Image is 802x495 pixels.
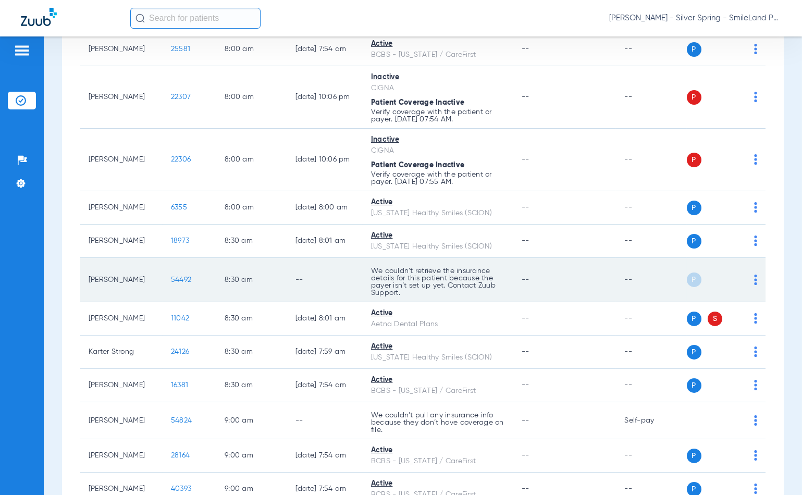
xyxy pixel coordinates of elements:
[171,485,191,492] span: 40393
[616,33,686,66] td: --
[371,197,505,208] div: Active
[616,225,686,258] td: --
[687,42,701,57] span: P
[287,302,363,336] td: [DATE] 8:01 AM
[371,375,505,386] div: Active
[687,153,701,167] span: P
[216,402,287,439] td: 9:00 AM
[216,439,287,473] td: 9:00 AM
[522,45,529,53] span: --
[287,258,363,302] td: --
[287,369,363,402] td: [DATE] 7:54 AM
[754,313,757,324] img: group-dot-blue.svg
[754,92,757,102] img: group-dot-blue.svg
[80,302,163,336] td: [PERSON_NAME]
[371,456,505,467] div: BCBS - [US_STATE] / CareFirst
[609,13,781,23] span: [PERSON_NAME] - Silver Spring - SmileLand PD
[522,381,529,389] span: --
[616,191,686,225] td: --
[371,478,505,489] div: Active
[616,439,686,473] td: --
[616,369,686,402] td: --
[750,445,802,495] iframe: Chat Widget
[522,452,529,459] span: --
[522,237,529,244] span: --
[687,345,701,360] span: P
[371,308,505,319] div: Active
[21,8,57,26] img: Zuub Logo
[522,348,529,355] span: --
[522,93,529,101] span: --
[371,267,505,296] p: We couldn’t retrieve the insurance details for this patient because the payer isn’t set up yet. C...
[522,204,529,211] span: --
[616,402,686,439] td: Self-pay
[80,33,163,66] td: [PERSON_NAME]
[687,449,701,463] span: P
[216,302,287,336] td: 8:30 AM
[522,417,529,424] span: --
[687,273,701,287] span: P
[754,202,757,213] img: group-dot-blue.svg
[754,275,757,285] img: group-dot-blue.svg
[371,352,505,363] div: [US_STATE] Healthy Smiles (SCION)
[216,191,287,225] td: 8:00 AM
[371,445,505,456] div: Active
[754,44,757,54] img: group-dot-blue.svg
[171,156,191,163] span: 22306
[171,315,189,322] span: 11042
[216,369,287,402] td: 8:30 AM
[708,312,722,326] span: S
[371,386,505,397] div: BCBS - [US_STATE] / CareFirst
[287,191,363,225] td: [DATE] 8:00 AM
[371,108,505,123] p: Verify coverage with the patient or payer. [DATE] 07:54 AM.
[287,402,363,439] td: --
[171,276,191,283] span: 54492
[80,258,163,302] td: [PERSON_NAME]
[687,234,701,249] span: P
[754,154,757,165] img: group-dot-blue.svg
[616,258,686,302] td: --
[371,49,505,60] div: BCBS - [US_STATE] / CareFirst
[616,336,686,369] td: --
[287,129,363,191] td: [DATE] 10:06 PM
[171,452,190,459] span: 28164
[216,225,287,258] td: 8:30 AM
[14,44,30,57] img: hamburger-icon
[130,8,261,29] input: Search for patients
[80,402,163,439] td: [PERSON_NAME]
[287,336,363,369] td: [DATE] 7:59 AM
[687,201,701,215] span: P
[371,134,505,145] div: Inactive
[687,90,701,105] span: P
[80,191,163,225] td: [PERSON_NAME]
[80,369,163,402] td: [PERSON_NAME]
[287,33,363,66] td: [DATE] 7:54 AM
[80,336,163,369] td: Karter Strong
[371,99,464,106] span: Patient Coverage Inactive
[687,312,701,326] span: P
[171,45,190,53] span: 25581
[371,230,505,241] div: Active
[80,66,163,129] td: [PERSON_NAME]
[216,33,287,66] td: 8:00 AM
[616,302,686,336] td: --
[522,315,529,322] span: --
[287,225,363,258] td: [DATE] 8:01 AM
[171,381,188,389] span: 16381
[287,439,363,473] td: [DATE] 7:54 AM
[171,93,191,101] span: 22307
[171,237,189,244] span: 18973
[371,241,505,252] div: [US_STATE] Healthy Smiles (SCION)
[80,129,163,191] td: [PERSON_NAME]
[371,171,505,185] p: Verify coverage with the patient or payer. [DATE] 07:55 AM.
[616,129,686,191] td: --
[522,276,529,283] span: --
[371,319,505,330] div: Aetna Dental Plans
[80,439,163,473] td: [PERSON_NAME]
[371,208,505,219] div: [US_STATE] Healthy Smiles (SCION)
[171,348,189,355] span: 24126
[754,415,757,426] img: group-dot-blue.svg
[216,336,287,369] td: 8:30 AM
[371,83,505,94] div: CIGNA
